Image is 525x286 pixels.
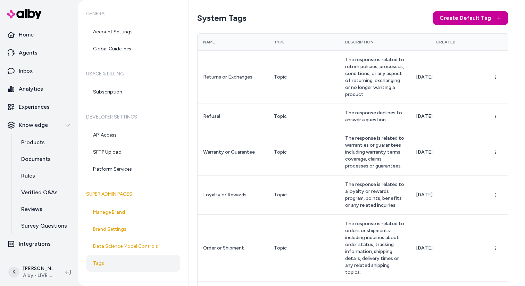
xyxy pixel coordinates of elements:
[86,84,180,100] a: Subscription
[86,161,180,178] a: Platform Services
[416,74,433,80] span: [DATE]
[19,85,43,93] p: Analytics
[3,117,75,133] button: Knowledge
[21,138,45,147] p: Products
[3,44,75,61] a: Agents
[345,220,405,276] span: The response is related to orders or shipments including inquiries about order status, tracking i...
[3,236,75,252] a: Integrations
[345,39,405,45] div: Description
[14,184,75,201] a: Verified Q&As
[3,63,75,79] a: Inbox
[14,167,75,184] a: Rules
[203,149,263,156] span: Warranty or Guarantee
[197,13,247,24] h2: System Tags
[19,49,37,57] p: Agents
[4,261,60,283] button: K[PERSON_NAME]Alby - LIVE on [DOMAIN_NAME]
[19,67,33,75] p: Inbox
[19,103,50,111] p: Experiences
[3,99,75,115] a: Experiences
[345,56,405,98] span: The response is related to return policies, processes, conditions, or any aspect of returning, ex...
[416,192,433,198] span: [DATE]
[21,155,51,163] p: Documents
[86,144,180,161] a: SFTP Upload
[86,4,180,24] h6: General
[345,181,405,209] span: The response is related to a loyalty or rewards program, points, benefits or any related inquiries.
[345,135,405,170] span: The response is related to warranties or guarantees including warranty terms, coverage, claims pr...
[274,74,334,81] span: Topic
[21,188,58,197] p: Verified Q&As
[14,151,75,167] a: Documents
[416,39,476,45] div: Created
[440,14,491,22] span: Create Default Tag
[203,39,263,45] div: Name
[3,26,75,43] a: Home
[23,272,54,279] span: Alby - LIVE on [DOMAIN_NAME]
[14,134,75,151] a: Products
[21,205,42,213] p: Reviews
[203,113,263,120] span: Refusal
[21,172,35,180] p: Rules
[416,149,433,155] span: [DATE]
[7,9,42,19] img: alby Logo
[416,245,433,251] span: [DATE]
[433,11,508,25] button: Create Default Tag
[274,149,334,156] span: Topic
[14,218,75,234] a: Survey Questions
[86,41,180,57] a: Global Guidelines
[203,191,263,198] span: Loyalty or Rewards
[14,201,75,218] a: Reviews
[86,24,180,40] a: Account Settings
[3,81,75,97] a: Analytics
[274,191,334,198] span: Topic
[345,109,405,123] span: The response declines to answer a question.
[21,222,67,230] p: Survey Questions
[274,39,334,45] div: Type
[86,107,180,127] h6: Developer Settings
[19,121,48,129] p: Knowledge
[203,74,263,81] span: Returns or Exchanges
[19,240,51,248] p: Integrations
[86,204,180,221] a: Manage Brand
[203,245,263,252] span: Order or Shipment
[86,255,180,272] a: Tags
[8,267,19,278] span: K
[274,245,334,252] span: Topic
[86,64,180,84] h6: Usage & Billing
[23,265,54,272] p: [PERSON_NAME]
[19,31,34,39] p: Home
[86,127,180,144] a: API Access
[274,113,334,120] span: Topic
[86,238,180,255] a: Data Science Model Controls
[86,221,180,238] a: Brand Settings
[416,113,433,119] span: [DATE]
[86,185,180,204] h6: Super Admin Pages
